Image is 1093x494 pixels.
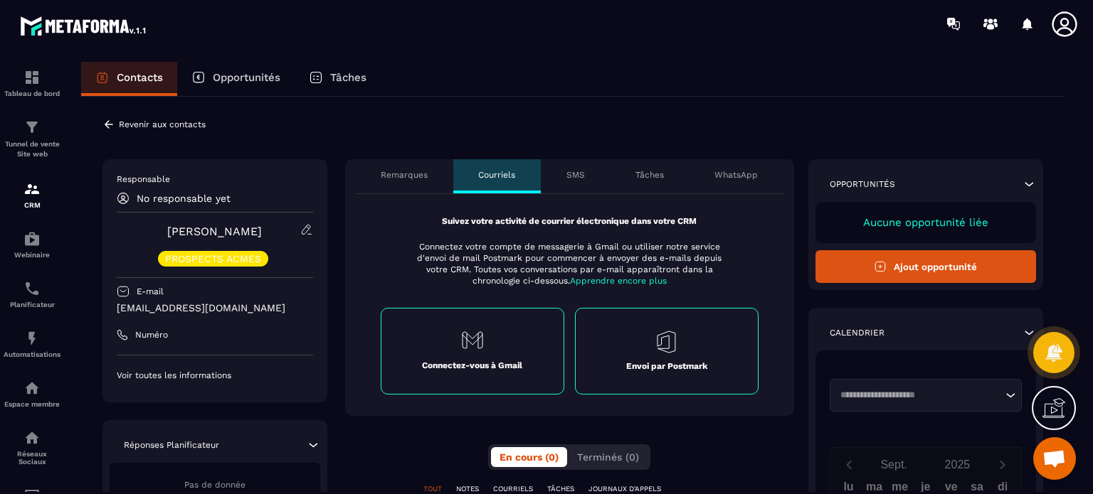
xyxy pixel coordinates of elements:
[491,447,567,467] button: En cours (0)
[422,360,522,371] p: Connectez-vous à Gmail
[408,241,731,286] p: Connectez votre compte de messagerie à Gmail ou utiliser notre service d'envoi de mail Postmark p...
[547,484,574,494] p: TÂCHES
[381,169,428,181] p: Remarques
[566,169,585,181] p: SMS
[4,369,60,419] a: automationsautomationsEspace membre
[81,62,177,96] a: Contacts
[4,319,60,369] a: automationsautomationsAutomatisations
[135,329,168,340] p: Numéro
[835,388,1003,402] input: Search for option
[23,280,41,297] img: scheduler
[381,215,759,227] p: Suivez votre activité de courrier électronique dans votre CRM
[830,178,895,190] p: Opportunités
[23,429,41,446] img: social-network
[569,447,648,467] button: Terminés (0)
[570,276,667,286] span: Apprendre encore plus
[4,220,60,269] a: automationsautomationsWebinaire
[830,327,885,338] p: Calendrier
[423,484,442,494] p: TOUT
[20,13,148,38] img: logo
[456,484,479,494] p: NOTES
[23,181,41,198] img: formation
[117,370,313,381] p: Voir toutes les informations
[478,169,515,181] p: Courriels
[577,451,639,463] span: Terminés (0)
[23,230,41,247] img: automations
[137,193,231,204] p: No responsable yet
[815,250,1037,283] button: Ajout opportunité
[124,439,219,451] p: Réponses Planificateur
[830,379,1023,412] div: Search for option
[4,90,60,97] p: Tableau de bord
[1033,437,1076,480] div: Ouvrir le chat
[4,139,60,159] p: Tunnel de vente Site web
[137,286,164,297] p: E-mail
[588,484,661,494] p: JOURNAUX D'APPELS
[117,71,163,84] p: Contacts
[4,269,60,319] a: schedulerschedulerPlanificateur
[330,71,366,84] p: Tâches
[117,173,313,185] p: Responsable
[295,62,381,96] a: Tâches
[4,251,60,259] p: Webinaire
[714,169,758,181] p: WhatsApp
[213,71,280,84] p: Opportunités
[635,169,664,181] p: Tâches
[23,119,41,136] img: formation
[4,400,60,408] p: Espace membre
[4,301,60,308] p: Planificateur
[493,484,533,494] p: COURRIELS
[167,225,262,238] a: [PERSON_NAME]
[117,301,313,315] p: [EMAIL_ADDRESS][DOMAIN_NAME]
[119,119,206,129] p: Revenir aux contacts
[23,380,41,397] img: automations
[4,201,60,209] p: CRM
[4,108,60,170] a: formationformationTunnel de vente Site web
[177,62,295,96] a: Opportunités
[4,58,60,108] a: formationformationTableau de bord
[626,360,707,372] p: Envoi par Postmark
[184,480,245,490] span: Pas de donnée
[4,350,60,358] p: Automatisations
[830,216,1023,229] p: Aucune opportunité liée
[4,419,60,476] a: social-networksocial-networkRéseaux Sociaux
[23,330,41,347] img: automations
[4,170,60,220] a: formationformationCRM
[23,69,41,86] img: formation
[500,451,559,463] span: En cours (0)
[4,450,60,466] p: Réseaux Sociaux
[165,254,261,264] p: PROSPECTS ACMES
